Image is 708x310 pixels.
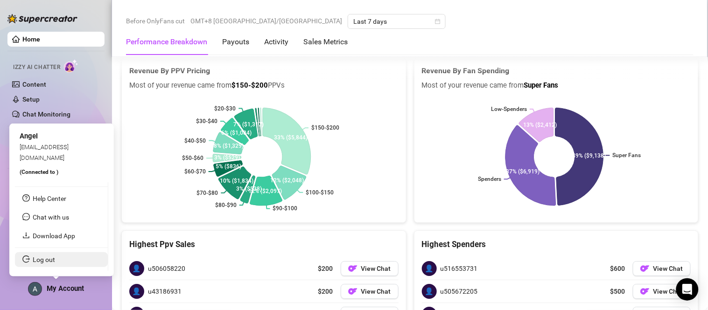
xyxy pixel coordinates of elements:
[129,261,144,276] span: 👤
[47,284,84,293] span: My Account
[196,117,217,124] text: $30-$40
[126,36,207,48] div: Performance Breakdown
[422,80,691,91] span: Most of your revenue came from
[306,189,334,195] text: $100-$150
[22,110,70,118] a: Chat Monitoring
[653,288,683,295] span: View Chat
[231,81,268,90] b: $150-$200
[33,195,66,202] a: Help Center
[190,14,342,28] span: GMT+8 [GEOGRAPHIC_DATA]/[GEOGRAPHIC_DATA]
[64,59,78,73] img: AI Chatter
[7,14,77,23] img: logo-BBDzfeDw.svg
[22,35,40,43] a: Home
[633,284,691,299] button: OFView Chat
[610,263,625,274] span: $600
[613,152,641,158] text: Super Fans
[129,284,144,299] span: 👤
[20,169,58,175] span: (Connected to )
[441,286,478,296] span: u505672205
[22,213,30,220] span: message
[264,36,288,48] div: Activity
[640,287,650,296] img: OF
[215,105,236,111] text: $20-$30
[318,286,333,296] span: $200
[33,256,55,263] a: Log out
[129,80,399,91] span: Most of your revenue came from PPVs
[341,261,399,276] button: OFView Chat
[20,132,38,140] span: Angel
[524,81,559,90] b: Super Fans
[33,214,69,221] span: Chat with us
[633,261,691,276] button: OFView Chat
[148,263,185,274] span: u506058220
[318,263,333,274] span: $200
[182,155,203,161] text: $50-$60
[478,176,501,182] text: Spenders
[491,105,527,112] text: Low-Spenders
[15,252,108,267] li: Log out
[129,238,399,251] div: Highest Ppv Sales
[185,137,206,144] text: $40-$50
[126,14,185,28] span: Before OnlyFans cut
[422,261,437,276] span: 👤
[610,286,625,296] span: $500
[222,36,249,48] div: Payouts
[640,264,650,273] img: OF
[435,19,441,24] span: calendar
[13,63,60,72] span: Izzy AI Chatter
[20,144,69,161] span: [EMAIL_ADDRESS][DOMAIN_NAME]
[129,65,399,76] h5: Revenue By PPV Pricing
[422,238,691,251] div: Highest Spenders
[215,202,237,208] text: $80-$90
[348,287,358,296] img: OF
[353,14,440,28] span: Last 7 days
[22,81,46,88] a: Content
[28,282,42,296] img: ACg8ocIpWzLmD3A5hmkSZfBJcT14Fg8bFGaqbLo-Z0mqyYAWwTjPNSU=s96-c
[441,263,478,274] span: u516553731
[303,36,348,48] div: Sales Metrics
[422,284,437,299] span: 👤
[184,168,206,175] text: $60-$70
[348,264,358,273] img: OF
[676,278,699,301] div: Open Intercom Messenger
[341,284,399,299] button: OFView Chat
[273,205,298,212] text: $90-$100
[361,265,391,272] span: View Chat
[311,124,339,131] text: $150-$200
[22,96,40,103] a: Setup
[422,65,691,76] h5: Revenue By Fan Spending
[653,265,683,272] span: View Chat
[197,189,218,196] text: $70-$80
[148,286,182,296] span: u43186931
[33,232,75,240] a: Download App
[361,288,391,295] span: View Chat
